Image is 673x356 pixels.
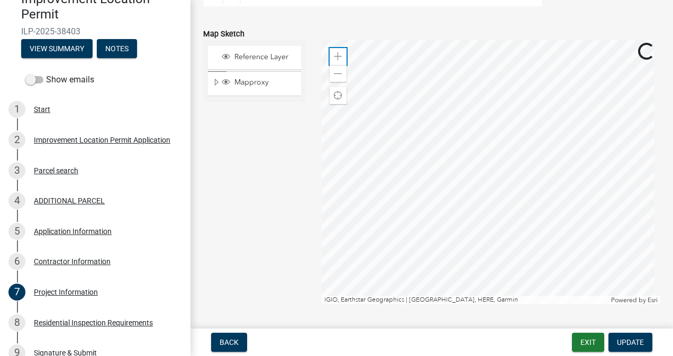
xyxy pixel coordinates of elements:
wm-modal-confirm: Summary [21,45,93,53]
ul: Layer List [207,43,302,98]
div: Project Information [34,288,98,296]
div: 2 [8,132,25,148]
div: Application Information [34,228,112,235]
div: Parcel search [34,167,78,174]
button: Exit [572,333,604,352]
div: 7 [8,284,25,301]
span: ILP-2025-38403 [21,26,169,36]
div: Zoom in [330,48,347,65]
div: 5 [8,223,25,240]
li: Reference Layer [208,46,301,70]
span: Mapproxy [232,78,297,87]
div: Reference Layer [220,52,297,63]
div: Mapproxy [220,78,297,88]
div: Zoom out [330,65,347,82]
li: Mapproxy [208,71,301,96]
span: Back [220,338,239,346]
div: 8 [8,314,25,331]
a: Esri [648,296,658,304]
button: Back [211,333,247,352]
span: Expand [212,78,220,89]
div: ADDITIONAL PARCEL [34,197,105,204]
span: Reference Layer [232,52,297,62]
div: 3 [8,162,25,179]
button: Update [608,333,652,352]
div: 6 [8,253,25,270]
div: Start [34,106,50,113]
button: Notes [97,39,137,58]
div: 4 [8,192,25,209]
button: View Summary [21,39,93,58]
span: Update [617,338,644,346]
div: Residential Inspection Requirements [34,319,153,326]
div: IGIO, Earthstar Geographics | [GEOGRAPHIC_DATA], HERE, Garmin [322,296,609,304]
div: Powered by [608,296,660,304]
div: Contractor Information [34,258,111,265]
div: 1 [8,101,25,118]
wm-modal-confirm: Notes [97,45,137,53]
label: Map Sketch [203,31,244,38]
div: Find my location [330,87,347,104]
div: Improvement Location Permit Application [34,136,170,144]
label: Show emails [25,73,94,86]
